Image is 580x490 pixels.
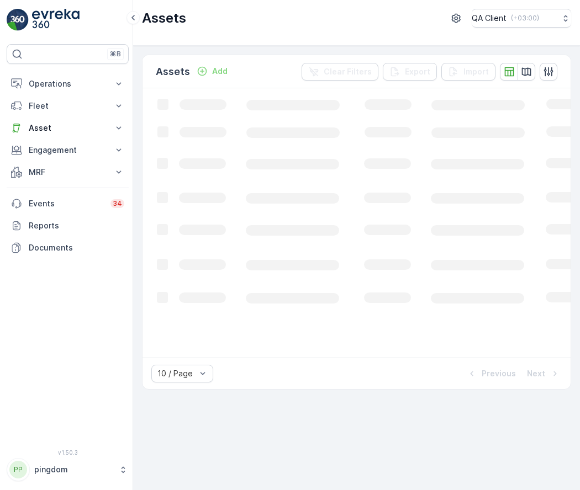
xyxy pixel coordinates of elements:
[29,242,124,253] p: Documents
[192,65,232,78] button: Add
[383,63,437,81] button: Export
[156,64,190,79] p: Assets
[29,100,107,111] p: Fleet
[29,220,124,231] p: Reports
[29,78,107,89] p: Operations
[302,63,378,81] button: Clear Filters
[7,161,129,183] button: MRF
[34,464,113,475] p: pingdom
[142,9,186,27] p: Assets
[7,9,29,31] img: logo
[212,66,228,77] p: Add
[472,9,571,28] button: QA Client(+03:00)
[7,215,129,237] a: Reports
[526,367,562,380] button: Next
[9,461,27,478] div: PP
[29,167,107,178] p: MRF
[29,145,107,156] p: Engagement
[7,458,129,481] button: PPpingdom
[465,367,517,380] button: Previous
[405,66,430,77] p: Export
[324,66,372,77] p: Clear Filters
[7,139,129,161] button: Engagement
[7,193,129,215] a: Events34
[7,237,129,259] a: Documents
[511,14,539,23] p: ( +03:00 )
[441,63,495,81] button: Import
[29,198,104,209] p: Events
[110,50,121,58] p: ⌘B
[527,368,545,379] p: Next
[7,117,129,139] button: Asset
[472,13,507,24] p: QA Client
[29,122,107,134] p: Asset
[482,368,516,379] p: Previous
[7,449,129,456] span: v 1.50.3
[463,66,489,77] p: Import
[7,73,129,95] button: Operations
[7,95,129,117] button: Fleet
[113,199,122,208] p: 34
[32,9,80,31] img: logo_light-DOdMpM7g.png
